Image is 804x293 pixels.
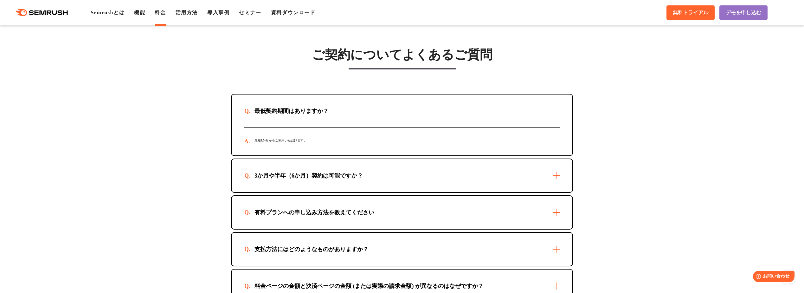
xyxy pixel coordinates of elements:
div: 最低契約期間はありますか？ [244,107,339,115]
div: 支払方法にはどのようなものがありますか？ [244,245,379,253]
div: 有料プランへの申し込み方法を教えてください [244,209,384,216]
a: セミナー [239,10,261,15]
div: 最短1か月からご利用いただけます。 [244,128,560,155]
h3: ご契約についてよくあるご質問 [231,47,573,63]
span: 無料トライアル [673,10,708,16]
iframe: Help widget launcher [748,268,797,286]
a: デモを申し込む [719,5,768,20]
a: 機能 [134,10,145,15]
a: Semrushとは [91,10,125,15]
div: 3か月や半年（6か月）契約は可能ですか？ [244,172,373,179]
a: 活用方法 [176,10,198,15]
a: 導入事例 [207,10,229,15]
a: 無料トライアル [666,5,715,20]
span: デモを申し込む [726,10,761,16]
a: 料金 [155,10,166,15]
a: 資料ダウンロード [271,10,316,15]
div: 料金ページの金額と決済ページの金額 (または実際の請求金額) が異なるのはなぜですか？ [244,282,494,290]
